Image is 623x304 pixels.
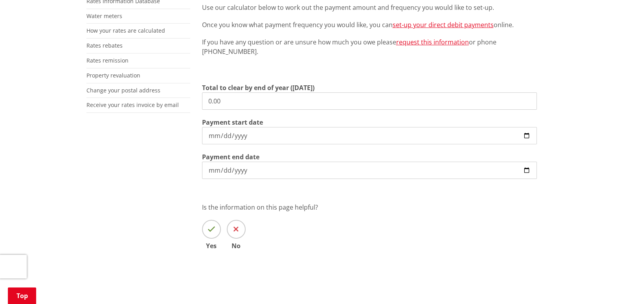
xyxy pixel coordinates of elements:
[86,27,165,34] a: How your rates are calculated
[396,38,469,46] a: request this information
[227,243,246,249] span: No
[202,203,537,212] p: Is the information on this page helpful?
[86,42,123,49] a: Rates rebates
[202,3,537,12] p: Use our calculator below to work out the payment amount and frequency you would like to set-up.
[86,12,122,20] a: Water meters
[587,271,615,299] iframe: Messenger Launcher
[86,87,160,94] a: Change your postal address
[8,287,36,304] a: Top
[202,243,221,249] span: Yes
[86,72,140,79] a: Property revaluation
[202,83,314,92] label: Total to clear by end of year ([DATE])
[86,57,129,64] a: Rates remission
[202,118,263,127] label: Payment start date
[393,20,494,29] a: set-up your direct debit payments
[202,20,537,29] p: Once you know what payment frequency you would like, you can online.
[202,152,259,162] label: Payment end date
[202,37,537,56] p: If you have any question or are unsure how much you owe please or phone [PHONE_NUMBER].
[86,101,179,109] a: Receive your rates invoice by email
